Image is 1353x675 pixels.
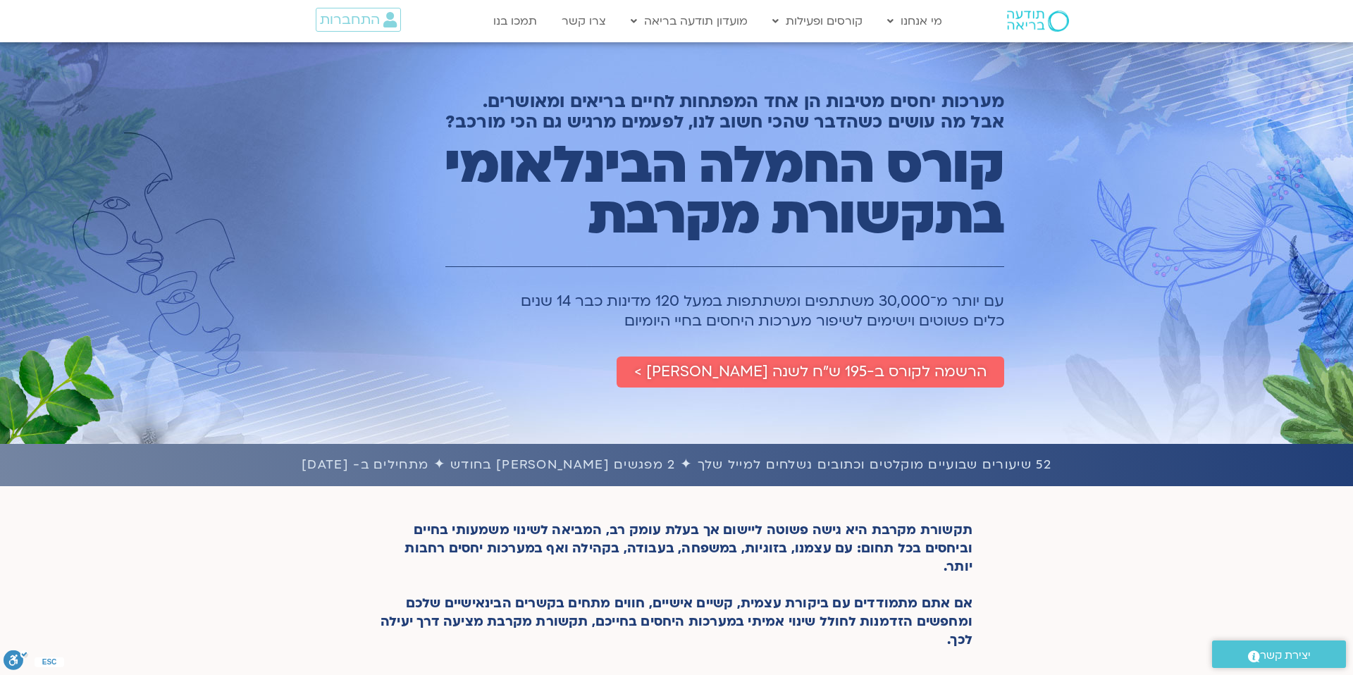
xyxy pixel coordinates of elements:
[1007,11,1069,32] img: תודעה בריאה
[1212,640,1346,668] a: יצירת קשר
[1260,646,1311,665] span: יצירת קשר
[765,8,870,35] a: קורסים ופעילות
[486,8,544,35] a: תמכו בנו
[381,521,972,650] p: תקשורת מקרבת היא גישה פשוטה ליישום אך בעלת עומק רב, המביאה לשינוי משמעותי בחיים וביחסים בכל תחום:...
[880,8,949,35] a: מי אנחנו
[624,8,755,35] a: מועדון תודעה בריאה
[383,140,1005,242] h1: קורס החמלה הבינלאומי בתקשורת מקרבת​
[383,92,1005,132] h2: מערכות יחסים מטיבות הן אחד המפתחות לחיים בריאים ומאושרים. אבל מה עושים כשהדבר שהכי חשוב לנו, לפעמ...
[320,12,380,27] span: התחברות
[555,8,613,35] a: צרו קשר
[316,8,401,32] a: התחברות
[634,364,987,380] span: הרשמה לקורס ב-195 ש״ח לשנה [PERSON_NAME] >
[7,454,1346,476] h1: 52 שיעורים שבועיים מוקלטים וכתובים נשלחים למייל שלך ✦ 2 מפגשים [PERSON_NAME] בחודש ✦ מתחילים ב- [...
[617,357,1004,388] a: הרשמה לקורס ב-195 ש״ח לשנה [PERSON_NAME] >
[383,292,1005,331] h1: עם יותר מ־30,000 משתתפים ומשתתפות במעל 120 מדינות כבר 14 שנים כלים פשוטים וישימים לשיפור מערכות ה...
